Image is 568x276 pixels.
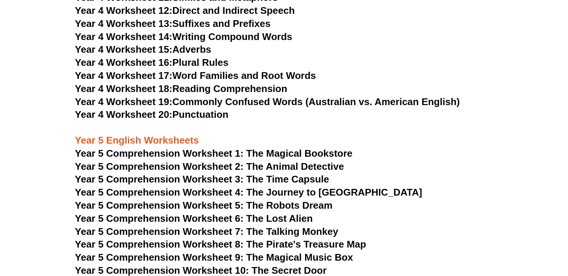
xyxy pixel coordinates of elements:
span: Year 4 Worksheet 17: [75,70,173,81]
a: Year 5 Comprehension Worksheet 1: The Magical Bookstore [75,148,353,159]
iframe: Chat Widget [444,192,568,276]
a: Year 4 Worksheet 16:Plural Rules [75,57,229,68]
a: Year 4 Worksheet 13:Suffixes and Prefixes [75,18,271,29]
a: Year 5 Comprehension Worksheet 7: The Talking Monkey [75,226,338,237]
span: Year 4 Worksheet 19: [75,96,173,107]
a: Year 5 Comprehension Worksheet 5: The Robots Dream [75,200,333,211]
h3: Year 5 English Worksheets [75,122,493,147]
span: Year 4 Worksheet 12: [75,5,173,16]
span: Year 4 Worksheet 18: [75,83,173,94]
a: Year 5 Comprehension Worksheet 3: The Time Capsule [75,174,329,185]
a: Year 4 Worksheet 17:Word Families and Root Words [75,70,316,81]
a: Year 5 Comprehension Worksheet 10: The Secret Door [75,265,327,276]
span: Year 4 Worksheet 13: [75,18,173,29]
span: Year 4 Worksheet 15: [75,44,173,55]
a: Year 5 Comprehension Worksheet 9: The Magical Music Box [75,252,353,263]
a: Year 5 Comprehension Worksheet 8: The Pirate's Treasure Map [75,239,366,250]
a: Year 5 Comprehension Worksheet 4: The Journey to [GEOGRAPHIC_DATA] [75,187,422,198]
span: Year 4 Worksheet 14: [75,31,173,42]
a: Year 4 Worksheet 15:Adverbs [75,44,211,55]
a: Year 4 Worksheet 19:Commonly Confused Words (Australian vs. American English) [75,96,460,107]
a: Year 4 Worksheet 18:Reading Comprehension [75,83,287,94]
span: Year 4 Worksheet 20: [75,109,173,120]
a: Year 4 Worksheet 12:Direct and Indirect Speech [75,5,295,16]
a: Year 5 Comprehension Worksheet 2: The Animal Detective [75,161,344,172]
a: Year 4 Worksheet 20:Punctuation [75,109,229,120]
a: Year 4 Worksheet 14:Writing Compound Words [75,31,292,42]
a: Year 5 Comprehension Worksheet 6: The Lost Alien [75,213,313,224]
span: Year 4 Worksheet 16: [75,57,173,68]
